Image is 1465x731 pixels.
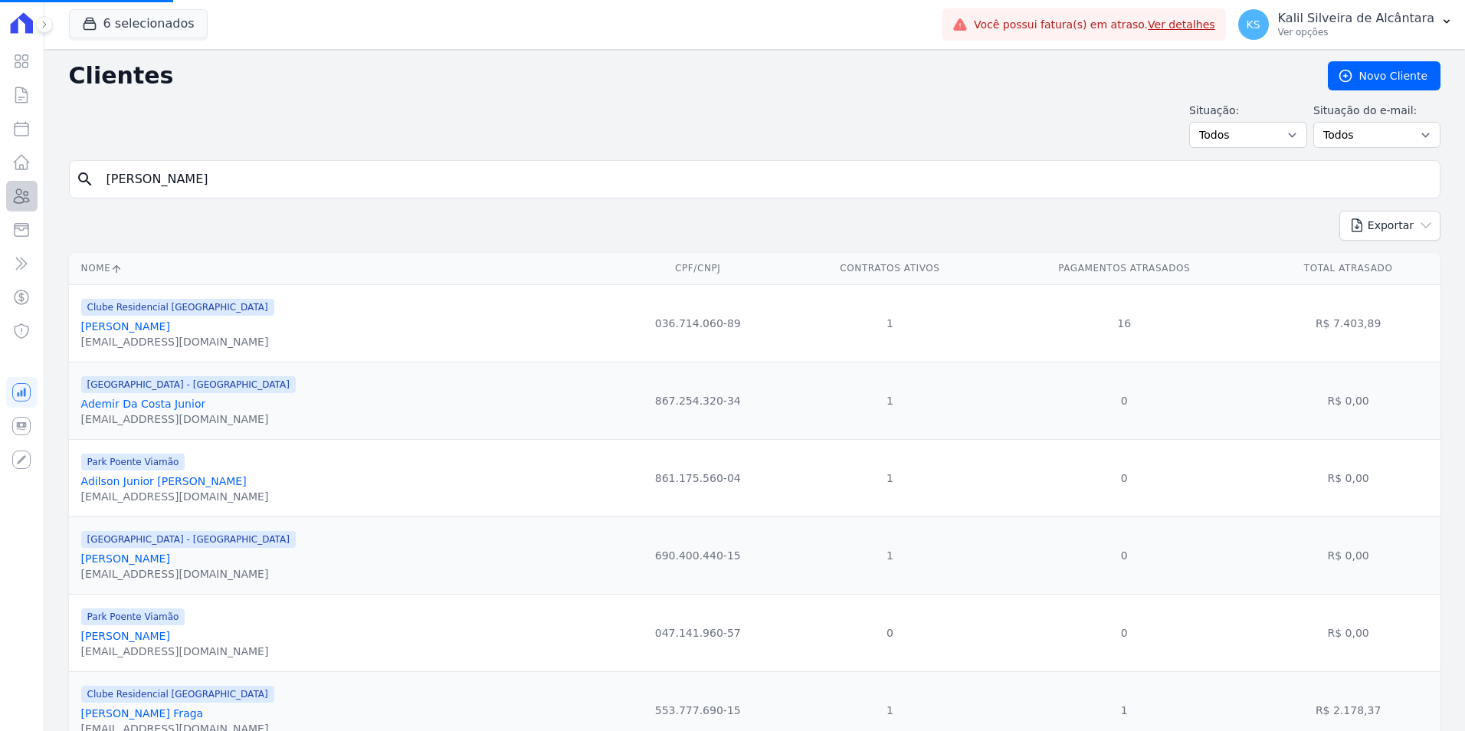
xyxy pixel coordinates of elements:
td: R$ 0,00 [1256,516,1440,594]
td: 867.254.320-34 [608,362,788,439]
td: 036.714.060-89 [608,284,788,362]
a: Ver detalhes [1148,18,1215,31]
td: R$ 0,00 [1256,362,1440,439]
span: Você possui fatura(s) em atraso. [974,17,1215,33]
h2: Clientes [69,62,1303,90]
p: Ver opções [1278,26,1434,38]
td: R$ 0,00 [1256,594,1440,671]
td: 16 [992,284,1256,362]
span: KS [1247,19,1260,30]
td: 0 [992,362,1256,439]
td: R$ 0,00 [1256,439,1440,516]
th: Nome [69,253,608,284]
td: 1 [788,516,992,594]
button: 6 selecionados [69,9,208,38]
div: [EMAIL_ADDRESS][DOMAIN_NAME] [81,411,296,427]
div: [EMAIL_ADDRESS][DOMAIN_NAME] [81,644,269,659]
div: [EMAIL_ADDRESS][DOMAIN_NAME] [81,334,274,349]
td: 1 [788,284,992,362]
a: Ademir Da Costa Junior [81,398,206,410]
td: 0 [992,439,1256,516]
div: [EMAIL_ADDRESS][DOMAIN_NAME] [81,489,269,504]
a: [PERSON_NAME] [81,630,170,642]
td: 1 [788,362,992,439]
th: Contratos Ativos [788,253,992,284]
td: R$ 7.403,89 [1256,284,1440,362]
span: Park Poente Viamão [81,454,185,470]
td: 0 [992,516,1256,594]
td: 1 [788,439,992,516]
button: KS Kalil Silveira de Alcântara Ver opções [1226,3,1465,46]
span: Clube Residencial [GEOGRAPHIC_DATA] [81,299,274,316]
a: Novo Cliente [1328,61,1440,90]
th: CPF/CNPJ [608,253,788,284]
i: search [76,170,94,188]
div: [EMAIL_ADDRESS][DOMAIN_NAME] [81,566,296,582]
p: Kalil Silveira de Alcântara [1278,11,1434,26]
span: [GEOGRAPHIC_DATA] - [GEOGRAPHIC_DATA] [81,376,296,393]
a: [PERSON_NAME] Fraga [81,707,204,720]
label: Situação do e-mail: [1313,103,1440,119]
td: 690.400.440-15 [608,516,788,594]
a: [PERSON_NAME] [81,320,170,333]
td: 861.175.560-04 [608,439,788,516]
th: Total Atrasado [1256,253,1440,284]
span: Clube Residencial [GEOGRAPHIC_DATA] [81,686,274,703]
th: Pagamentos Atrasados [992,253,1256,284]
td: 047.141.960-57 [608,594,788,671]
a: Adilson Junior [PERSON_NAME] [81,475,247,487]
span: [GEOGRAPHIC_DATA] - [GEOGRAPHIC_DATA] [81,531,296,548]
input: Buscar por nome, CPF ou e-mail [97,164,1434,195]
td: 0 [788,594,992,671]
button: Exportar [1339,211,1440,241]
td: 0 [992,594,1256,671]
span: Park Poente Viamão [81,608,185,625]
label: Situação: [1189,103,1307,119]
a: [PERSON_NAME] [81,552,170,565]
